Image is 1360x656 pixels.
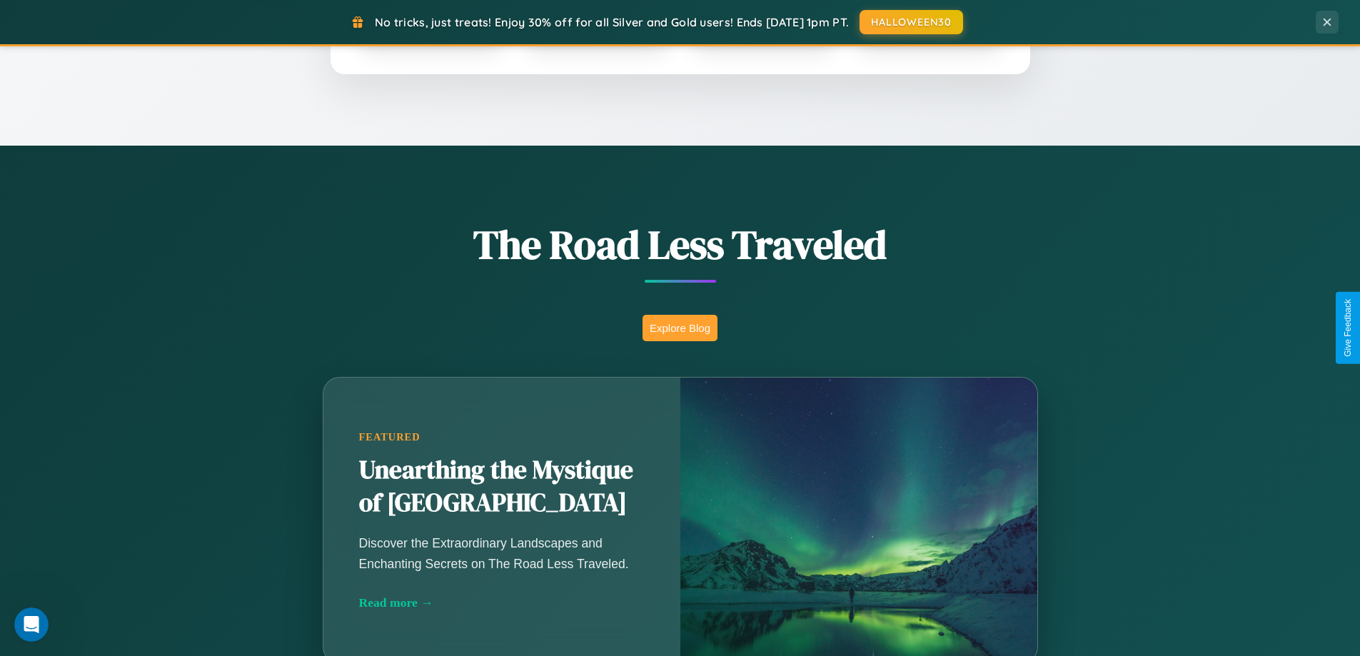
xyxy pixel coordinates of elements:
h2: Unearthing the Mystique of [GEOGRAPHIC_DATA] [359,454,645,520]
p: Discover the Extraordinary Landscapes and Enchanting Secrets on The Road Less Traveled. [359,533,645,573]
div: Give Feedback [1343,299,1353,357]
h1: The Road Less Traveled [252,217,1109,272]
div: Featured [359,431,645,443]
span: No tricks, just treats! Enjoy 30% off for all Silver and Gold users! Ends [DATE] 1pm PT. [375,15,849,29]
button: Explore Blog [643,315,717,341]
iframe: Intercom live chat [14,607,49,642]
button: HALLOWEEN30 [860,10,963,34]
div: Read more → [359,595,645,610]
